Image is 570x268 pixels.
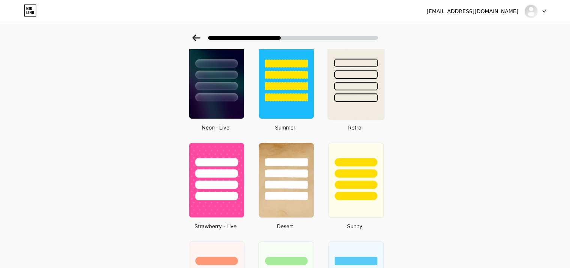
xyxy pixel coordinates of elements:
div: Summer [256,123,314,131]
div: Retro [326,123,384,131]
div: [EMAIL_ADDRESS][DOMAIN_NAME] [426,8,518,15]
div: Desert [256,222,314,230]
div: Sunny [326,222,384,230]
img: baobicaphethanhtien [524,4,538,18]
div: Neon · Live [187,123,244,131]
div: Strawberry · Live [187,222,244,230]
img: retro.jpg [328,43,384,120]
